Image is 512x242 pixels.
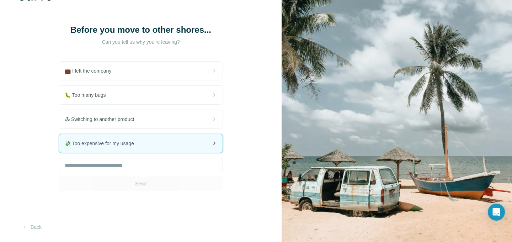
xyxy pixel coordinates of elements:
[65,140,140,147] span: 💸 Too expensive for my usage
[70,24,212,36] h1: Before you move to other shores...
[65,116,140,123] span: 🕹 Switching to another product
[65,91,112,99] span: 🐛 Too many bugs
[65,67,117,74] span: 💼 I left the company
[488,204,505,221] div: Open Intercom Messenger
[17,221,47,233] button: Back
[70,38,212,46] p: Can you tell us why you're leaving?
